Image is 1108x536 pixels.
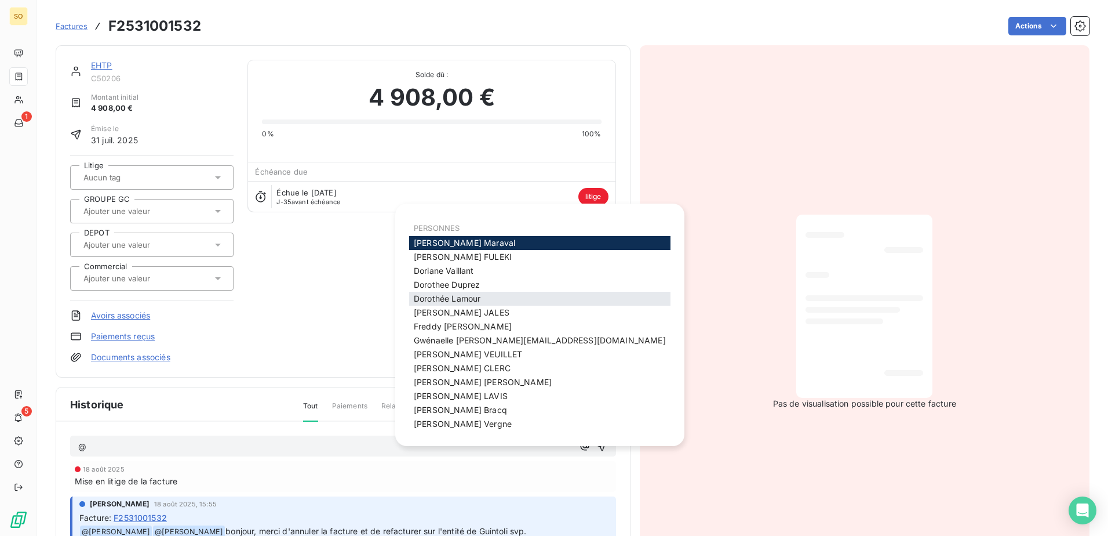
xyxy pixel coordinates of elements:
[83,466,125,473] span: 18 août 2025
[276,198,340,205] span: avant échéance
[262,129,274,139] span: 0%
[91,74,234,83] span: C50206
[276,198,291,206] span: J-35
[414,363,511,373] span: [PERSON_NAME] CLERC
[79,512,111,524] span: Facture :
[414,419,512,429] span: [PERSON_NAME] Vergne
[414,391,508,401] span: [PERSON_NAME] LAVIS
[91,331,155,342] a: Paiements reçus
[91,103,138,114] span: 4 908,00 €
[414,223,460,233] span: PERSONNES
[414,238,515,248] span: [PERSON_NAME] Maraval
[414,266,473,276] span: Doriane Vaillant
[303,401,318,422] span: Tout
[154,501,217,508] span: 18 août 2025, 15:55
[21,406,32,417] span: 5
[91,134,138,146] span: 31 juil. 2025
[276,188,336,197] span: Échue le [DATE]
[9,7,28,26] div: SO
[414,280,480,289] span: Dorothee Duprez
[91,310,150,321] a: Avoirs associés
[332,401,367,421] span: Paiements
[82,206,199,216] input: Ajouter une valeur
[21,111,32,122] span: 1
[414,321,512,331] span: Freddy [PERSON_NAME]
[91,352,170,363] a: Documents associés
[414,335,666,345] span: Gwénaelle [PERSON_NAME][EMAIL_ADDRESS][DOMAIN_NAME]
[1069,497,1096,524] div: Open Intercom Messenger
[369,80,495,115] span: 4 908,00 €
[414,307,509,317] span: [PERSON_NAME] JALES
[56,21,88,31] span: Factures
[262,70,601,80] span: Solde dû :
[82,172,152,183] input: Aucun tag
[108,16,201,37] h3: F2531001532
[773,398,956,410] span: Pas de visualisation possible pour cette facture
[82,240,199,250] input: Ajouter une valeur
[56,20,88,32] a: Factures
[414,349,522,359] span: [PERSON_NAME] VEUILLET
[114,512,167,524] span: F2531001532
[75,475,177,487] span: Mise en litige de la facture
[414,252,512,262] span: [PERSON_NAME] FULEKI
[78,441,86,451] span: @
[91,124,138,134] span: Émise le
[414,377,552,387] span: [PERSON_NAME] [PERSON_NAME]
[91,92,138,103] span: Montant initial
[381,401,412,421] span: Relances
[9,510,28,529] img: Logo LeanPay
[582,129,602,139] span: 100%
[255,167,308,176] span: Échéance due
[225,526,526,536] span: bonjour, merci d'annuler la facture et de refacturer sur l'entité de Guintoli svp.
[9,114,27,132] a: 1
[91,60,112,70] a: EHTP
[414,294,480,303] span: Dorothée Lamour
[1008,17,1066,35] button: Actions
[414,405,507,415] span: [PERSON_NAME] Bracq
[82,273,199,284] input: Ajouter une valeur
[70,397,124,412] span: Historique
[90,499,150,509] span: [PERSON_NAME]
[578,188,608,205] span: litige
